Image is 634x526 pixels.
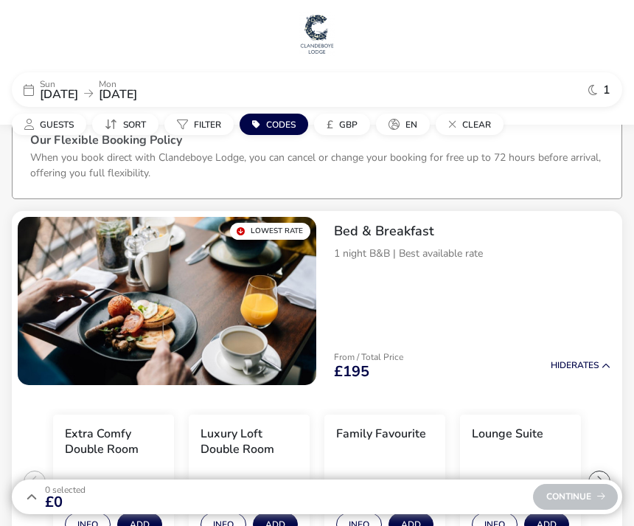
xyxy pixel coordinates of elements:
[314,114,376,135] naf-pibe-menu-bar-item: £GBP
[40,86,78,103] span: [DATE]
[327,117,333,132] i: £
[376,114,436,135] naf-pibe-menu-bar-item: en
[436,114,504,135] button: Clear
[40,80,78,89] p: Sun
[334,223,610,240] h2: Bed & Breakfast
[334,246,610,261] p: 1 night B&B | Best available rate
[45,484,86,496] span: 0 Selected
[92,114,158,135] button: Sort
[65,426,162,457] h3: Extra Comfy Double Room
[314,114,370,135] button: £GBP
[299,12,335,56] img: Main Website
[30,134,604,150] h3: Our Flexible Booking Policy
[551,359,571,371] span: Hide
[240,114,308,135] button: Codes
[99,86,137,103] span: [DATE]
[266,119,296,131] span: Codes
[92,114,164,135] naf-pibe-menu-bar-item: Sort
[201,426,298,457] h3: Luxury Loft Double Room
[12,114,86,135] button: Guests
[334,364,369,379] span: £195
[194,119,221,131] span: Filter
[376,114,430,135] button: en
[123,119,146,131] span: Sort
[164,114,240,135] naf-pibe-menu-bar-item: Filter
[240,114,314,135] naf-pibe-menu-bar-item: Codes
[339,119,358,131] span: GBP
[462,119,491,131] span: Clear
[30,150,601,180] p: When you book direct with Clandeboye Lodge, you can cancel or change your booking for free up to ...
[533,484,618,510] div: Continue
[322,211,622,300] div: Bed & Breakfast1 night B&B | Best available rate
[12,72,622,107] div: Sun[DATE]Mon[DATE]1
[405,119,417,131] span: en
[334,353,403,361] p: From / Total Price
[472,426,543,442] h3: Lounge Suite
[40,119,74,131] span: Guests
[164,114,234,135] button: Filter
[230,223,310,240] div: Lowest Rate
[12,114,92,135] naf-pibe-menu-bar-item: Guests
[603,84,610,96] span: 1
[546,492,605,502] span: Continue
[18,217,316,385] swiper-slide: 1 / 1
[336,426,426,442] h3: Family Favourite
[99,80,137,89] p: Mon
[436,114,509,135] naf-pibe-menu-bar-item: Clear
[551,361,610,370] button: HideRates
[45,495,86,510] span: £0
